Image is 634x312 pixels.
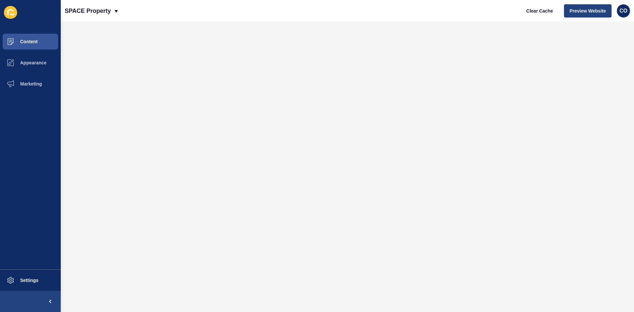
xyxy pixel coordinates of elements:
span: CO [619,8,627,14]
span: Preview Website [570,8,606,14]
button: Clear Cache [521,4,559,17]
p: SPACE Property [65,3,111,19]
span: Clear Cache [526,8,553,14]
button: Preview Website [564,4,612,17]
